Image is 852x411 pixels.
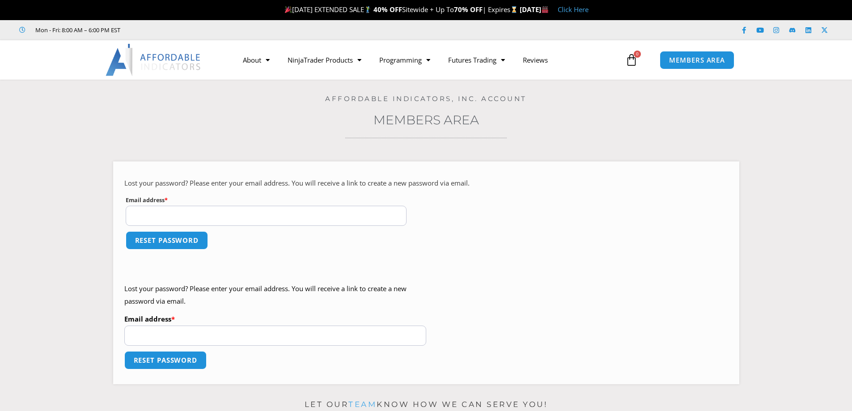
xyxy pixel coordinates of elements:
img: 🏌️‍♂️ [365,6,371,13]
img: ⌛ [511,6,517,13]
span: Mon - Fri: 8:00 AM – 6:00 PM EST [33,25,120,35]
button: Reset password [124,351,207,369]
a: Reviews [514,50,557,70]
a: team [348,400,377,409]
p: Lost your password? Please enter your email address. You will receive a link to create a new pass... [124,283,426,308]
a: 0 [612,47,651,73]
iframe: Customer reviews powered by Trustpilot [133,25,267,34]
img: LogoAI | Affordable Indicators – NinjaTrader [106,44,202,76]
a: NinjaTrader Products [279,50,370,70]
span: MEMBERS AREA [669,57,725,64]
img: 🏭 [542,6,548,13]
p: Lost your password? Please enter your email address. You will receive a link to create a new pass... [124,177,728,190]
strong: 70% OFF [454,5,483,14]
a: Futures Trading [439,50,514,70]
label: Email address [124,312,426,326]
nav: Menu [234,50,623,70]
img: 🎉 [285,6,292,13]
strong: [DATE] [520,5,549,14]
a: Programming [370,50,439,70]
span: [DATE] EXTENDED SALE Sitewide + Up To | Expires [283,5,520,14]
a: About [234,50,279,70]
span: 0 [634,51,641,58]
label: Email address [126,195,407,206]
a: Click Here [558,5,589,14]
a: Affordable Indicators, Inc. Account [325,94,527,103]
button: Reset password [126,231,208,250]
a: Members Area [373,112,479,127]
a: MEMBERS AREA [660,51,734,69]
strong: 40% OFF [373,5,402,14]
